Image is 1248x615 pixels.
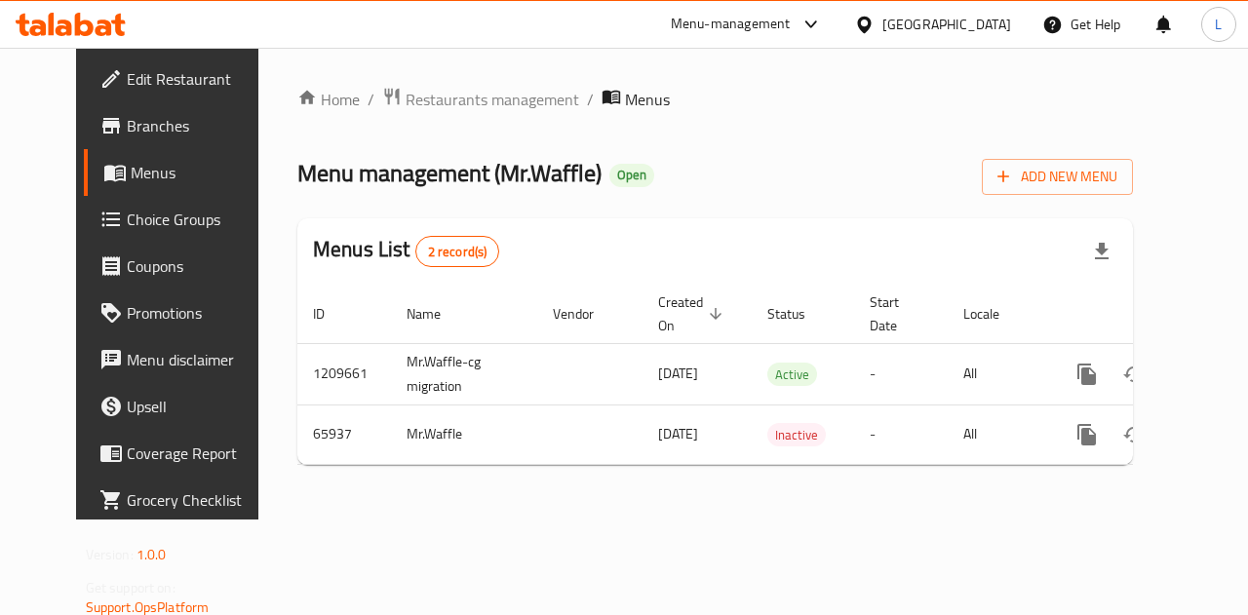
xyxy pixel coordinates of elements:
div: Active [767,363,817,386]
li: / [587,88,594,111]
button: more [1064,411,1111,458]
span: [DATE] [658,421,698,446]
div: [GEOGRAPHIC_DATA] [882,14,1011,35]
span: 1.0.0 [136,542,167,567]
span: Active [767,364,817,386]
span: Menu management ( Mr.Waffle ) [297,151,602,195]
span: Locale [963,302,1025,326]
a: Coupons [84,243,285,289]
td: 1209661 [297,343,391,404]
span: L [1215,14,1222,35]
a: Promotions [84,289,285,336]
td: All [948,343,1048,404]
span: [DATE] [658,361,698,386]
span: Inactive [767,424,826,446]
span: Created On [658,290,728,337]
div: Open [609,164,654,187]
a: Coverage Report [84,430,285,477]
span: Get support on: [86,575,175,600]
td: 65937 [297,404,391,464]
div: Total records count [415,236,500,267]
div: Inactive [767,423,826,446]
span: Name [407,302,466,326]
a: Upsell [84,383,285,430]
span: Version: [86,542,134,567]
button: Change Status [1111,351,1157,398]
a: Home [297,88,360,111]
span: Menu disclaimer [127,348,269,371]
button: more [1064,351,1111,398]
span: Coverage Report [127,442,269,465]
button: Add New Menu [982,159,1133,195]
span: Status [767,302,831,326]
span: Restaurants management [406,88,579,111]
span: ID [313,302,350,326]
div: Menu-management [671,13,791,36]
a: Choice Groups [84,196,285,243]
a: Grocery Checklist [84,477,285,523]
td: - [854,343,948,404]
td: All [948,404,1048,464]
span: Grocery Checklist [127,488,269,512]
span: Coupons [127,254,269,278]
div: Export file [1078,228,1125,275]
span: Menus [131,161,269,184]
span: Open [609,167,654,183]
span: Menus [625,88,670,111]
a: Menu disclaimer [84,336,285,383]
a: Restaurants management [382,87,579,112]
button: Change Status [1111,411,1157,458]
h2: Menus List [313,235,499,267]
span: Branches [127,114,269,137]
td: Mr.Waffle [391,404,537,464]
a: Branches [84,102,285,149]
span: 2 record(s) [416,243,499,261]
span: Start Date [870,290,924,337]
span: Add New Menu [997,165,1117,189]
td: Mr.Waffle-cg migration [391,343,537,404]
a: Menus [84,149,285,196]
span: Promotions [127,301,269,325]
span: Vendor [553,302,619,326]
span: Edit Restaurant [127,67,269,91]
span: Choice Groups [127,208,269,231]
li: / [368,88,374,111]
nav: breadcrumb [297,87,1133,112]
a: Edit Restaurant [84,56,285,102]
td: - [854,404,948,464]
span: Upsell [127,395,269,418]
